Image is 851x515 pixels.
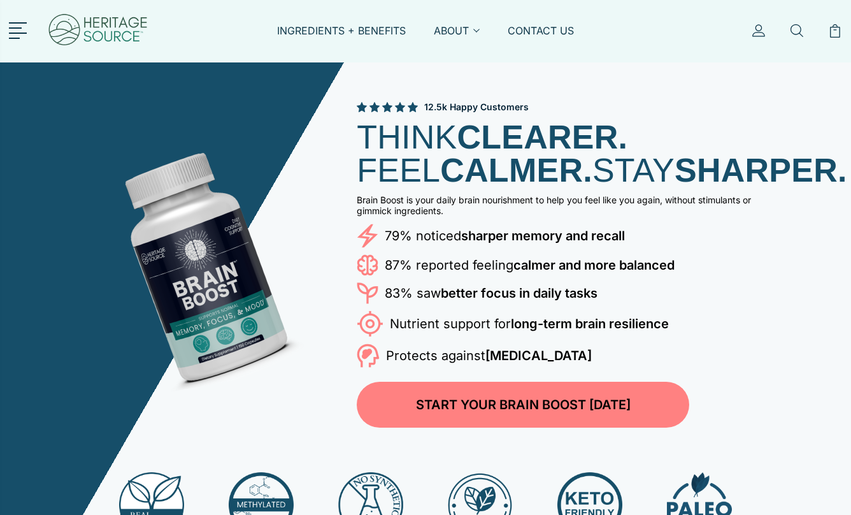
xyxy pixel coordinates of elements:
span: 12.5k Happy Customers [424,101,529,113]
p: 87% reported feeling [385,255,675,275]
strong: SHARPER. [675,152,847,189]
p: Nutrient support for [390,314,669,334]
a: INGREDIENTS + BENEFITS [277,24,406,53]
strong: CALMER. [440,152,592,189]
a: START YOUR BRAIN BOOST [DATE] [357,382,689,428]
p: 79% noticed [385,226,625,246]
strong: CLEARER. [457,119,627,156]
strong: sharper memory and recall [461,228,625,243]
strong: calmer and more balanced [513,257,675,273]
strong: long-term brain resilience [511,316,669,331]
p: 83% saw [385,283,597,303]
strong: [MEDICAL_DATA] [485,348,592,363]
img: Heritage Source [47,6,149,56]
a: CONTACT US [508,24,574,53]
p: Protects against [386,345,592,366]
strong: better focus in daily tasks [441,286,597,301]
h1: THINK FEEL STAY [357,120,769,187]
p: Brain Boost is your daily brain nourishment to help you feel like you again, without stimulants o... [357,194,769,216]
a: ABOUT [434,24,480,53]
img: Brain Boost Bottle [63,125,341,403]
